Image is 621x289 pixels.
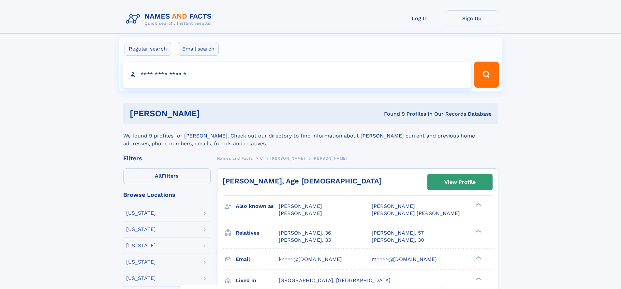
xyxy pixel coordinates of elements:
span: C [260,156,263,161]
div: [US_STATE] [126,276,156,281]
div: We found 9 profiles for [PERSON_NAME]. Check out our directory to find information about [PERSON_... [123,124,498,148]
div: [US_STATE] [126,227,156,232]
div: Filters [123,155,211,161]
div: [US_STATE] [126,243,156,248]
span: [PERSON_NAME] [279,210,322,216]
span: [PERSON_NAME] [270,156,305,161]
h3: Also known as [236,201,279,212]
a: Sign Up [446,10,498,26]
div: ❯ [474,255,482,260]
h1: [PERSON_NAME] [130,109,292,118]
h3: Email [236,254,279,265]
span: All [155,173,162,179]
a: [PERSON_NAME], 57 [372,229,424,237]
a: Names and Facts [217,154,253,162]
button: Search Button [474,62,498,88]
h3: Relatives [236,227,279,238]
div: [US_STATE] [126,259,156,265]
a: [PERSON_NAME] [270,154,305,162]
span: [PERSON_NAME] [372,203,415,209]
span: [PERSON_NAME] [313,156,347,161]
input: search input [123,62,472,88]
span: [GEOGRAPHIC_DATA], [GEOGRAPHIC_DATA] [279,277,391,283]
a: Log In [394,10,446,26]
label: Regular search [125,42,171,56]
a: [PERSON_NAME], 30 [372,237,424,244]
div: Found 9 Profiles In Our Records Database [292,110,492,118]
span: [PERSON_NAME] [279,203,322,209]
a: [PERSON_NAME], Age [DEMOGRAPHIC_DATA] [223,177,382,185]
div: View Profile [444,175,476,190]
div: Browse Locations [123,192,211,198]
h3: Lived in [236,275,279,286]
div: ❯ [474,229,482,233]
a: C [260,154,263,162]
a: [PERSON_NAME], 33 [279,237,331,244]
span: [PERSON_NAME] [PERSON_NAME] [372,210,460,216]
img: Logo Names and Facts [123,10,217,28]
div: ❯ [474,203,482,207]
div: ❯ [474,277,482,281]
label: Email search [178,42,219,56]
a: [PERSON_NAME], 36 [279,229,331,237]
label: Filters [123,168,211,184]
a: View Profile [428,174,492,190]
div: [US_STATE] [126,210,156,216]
